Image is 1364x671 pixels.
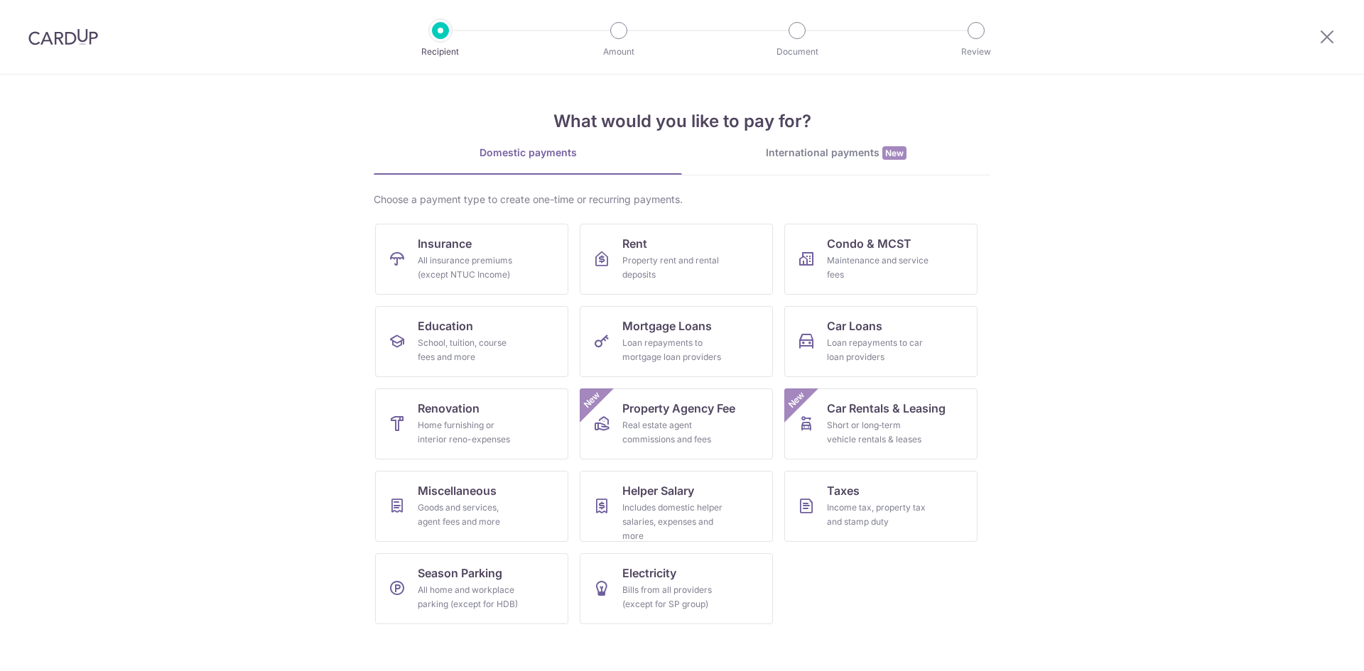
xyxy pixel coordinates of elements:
[622,501,725,543] div: Includes domestic helper salaries, expenses and more
[375,306,568,377] a: EducationSchool, tuition, course fees and more
[374,192,990,207] div: Choose a payment type to create one-time or recurring payments.
[580,306,773,377] a: Mortgage LoansLoan repayments to mortgage loan providers
[418,501,520,529] div: Goods and services, agent fees and more
[827,336,929,364] div: Loan repayments to car loan providers
[418,235,472,252] span: Insurance
[418,317,473,334] span: Education
[622,583,725,611] div: Bills from all providers (except for SP group)
[418,336,520,364] div: School, tuition, course fees and more
[375,471,568,542] a: MiscellaneousGoods and services, agent fees and more
[827,418,929,447] div: Short or long‑term vehicle rentals & leases
[622,400,735,417] span: Property Agency Fee
[622,235,647,252] span: Rent
[580,388,773,459] a: Property Agency FeeReal estate agent commissions and feesNew
[580,553,773,624] a: ElectricityBills from all providers (except for SP group)
[374,146,682,160] div: Domestic payments
[580,388,604,412] span: New
[924,45,1029,59] p: Review
[827,253,929,282] div: Maintenance and service fees
[622,482,694,499] span: Helper Salary
[375,388,568,459] a: RenovationHome furnishing or interior reno-expenses
[784,224,978,295] a: Condo & MCSTMaintenance and service fees
[418,482,497,499] span: Miscellaneous
[622,564,676,582] span: Electricity
[580,471,773,542] a: Helper SalaryIncludes domestic helper salaries, expenses and more
[418,583,520,611] div: All home and workplace parking (except for HDB)
[418,418,520,447] div: Home furnishing or interior reno-expenses
[784,306,978,377] a: Car LoansLoan repayments to car loan providers
[827,400,946,417] span: Car Rentals & Leasing
[374,109,990,134] h4: What would you like to pay for?
[375,224,568,295] a: InsuranceAll insurance premiums (except NTUC Income)
[882,146,906,160] span: New
[28,28,98,45] img: CardUp
[418,253,520,282] div: All insurance premiums (except NTUC Income)
[1273,628,1350,664] iframe: Opens a widget where you can find more information
[622,317,712,334] span: Mortgage Loans
[375,553,568,624] a: Season ParkingAll home and workplace parking (except for HDB)
[745,45,850,59] p: Document
[827,235,911,252] span: Condo & MCST
[580,224,773,295] a: RentProperty rent and rental deposits
[388,45,493,59] p: Recipient
[784,471,978,542] a: TaxesIncome tax, property tax and stamp duty
[566,45,671,59] p: Amount
[827,317,882,334] span: Car Loans
[418,400,480,417] span: Renovation
[418,564,502,582] span: Season Parking
[784,388,978,459] a: Car Rentals & LeasingShort or long‑term vehicle rentals & leasesNew
[785,388,808,412] span: New
[622,253,725,282] div: Property rent and rental deposits
[827,482,860,499] span: Taxes
[827,501,929,529] div: Income tax, property tax and stamp duty
[682,146,990,160] div: International payments
[622,418,725,447] div: Real estate agent commissions and fees
[622,336,725,364] div: Loan repayments to mortgage loan providers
